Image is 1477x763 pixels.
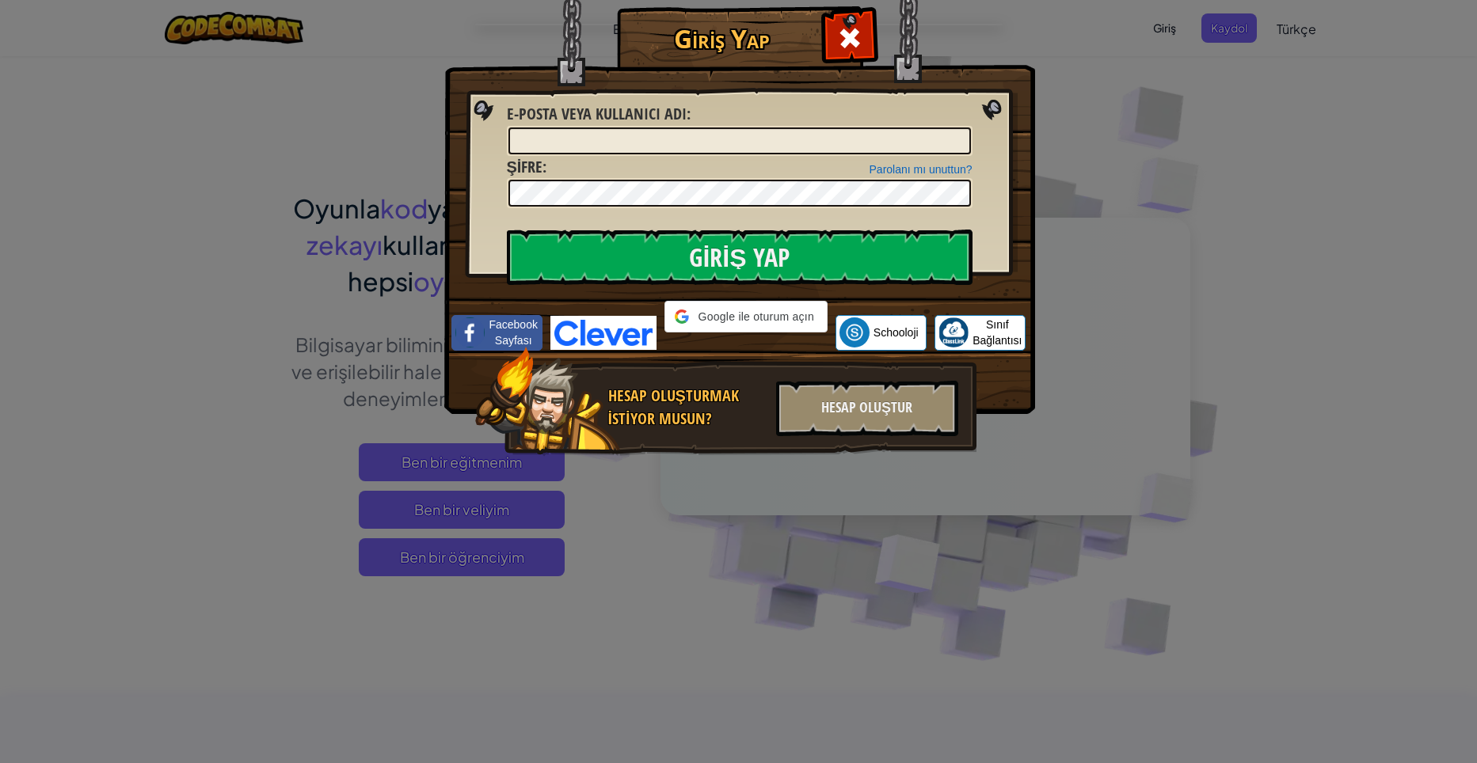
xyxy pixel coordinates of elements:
[776,381,958,436] div: Hesap Oluştur
[874,325,919,340] span: Schooloji
[973,317,1022,348] span: Sınıf Bağlantısı
[657,331,836,366] iframe: Google ile Oturum Açma Düğmesi
[489,317,539,348] span: Facebook Sayfası
[507,103,687,124] span: E-posta veya kullanıcı adı
[621,25,823,52] h1: Giriş Yap
[695,309,817,325] span: Google ile oturum açın
[550,316,657,350] img: clever-logo-blue.png
[664,301,828,332] div: Google ile oturum açın
[839,317,870,347] img: schoology.png
[870,163,973,176] a: Parolanı mı unuttun?
[455,317,485,347] img: facebook_small.png
[507,230,973,285] input: Giriş Yap
[507,103,691,126] label: :
[507,156,547,179] label: :
[608,385,767,430] div: Hesap oluşturmak istiyor musun?
[507,156,543,177] span: Şifre
[938,317,969,347] img: classlink-logo-small.png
